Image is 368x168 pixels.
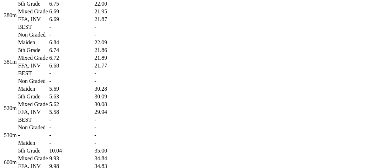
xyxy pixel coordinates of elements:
[49,78,93,85] td: -
[49,70,93,77] td: -
[18,147,48,154] td: 5th Grade
[49,0,93,7] td: 6.75
[94,109,131,116] td: 29.94
[49,16,93,23] td: 6.69
[49,132,93,139] td: -
[18,47,48,54] td: 5th Grade
[49,124,93,131] td: -
[18,62,48,69] td: FFA, INV
[94,155,131,162] td: 34.84
[18,109,48,116] td: FFA, INV
[94,93,131,100] td: 30.09
[94,62,131,69] td: 21.77
[49,47,93,54] td: 6.74
[94,54,131,62] td: 21.89
[49,8,93,15] td: 6.69
[49,54,93,62] td: 6.72
[94,31,131,38] td: -
[49,116,93,123] td: -
[94,8,131,15] td: 21.95
[94,47,131,54] td: 21.86
[18,39,48,46] td: Maiden
[94,0,131,7] td: 22.00
[18,132,48,139] td: -
[94,101,131,108] td: 30.08
[49,85,93,92] td: 5.69
[18,54,48,62] td: Mixed Grade
[18,93,48,100] td: 5th Grade
[18,116,48,123] td: BEST
[49,93,93,100] td: 5.63
[18,8,48,15] td: Mixed Grade
[49,147,93,154] td: 10.04
[18,16,48,23] td: FFA, INV
[4,85,17,131] td: 520m
[18,31,48,38] td: Non Graded
[94,147,131,154] td: 35.00
[49,140,93,147] td: -
[18,140,48,147] td: Maiden
[94,78,131,85] td: -
[4,39,17,85] td: 381m
[94,85,131,92] td: 30.28
[94,124,131,131] td: -
[4,132,17,139] td: 530m
[94,132,131,139] td: -
[18,101,48,108] td: Mixed Grade
[49,155,93,162] td: 9.93
[18,124,48,131] td: Non Graded
[18,78,48,85] td: Non Graded
[49,62,93,69] td: 6.68
[94,24,131,31] td: -
[49,31,93,38] td: -
[18,85,48,92] td: Maiden
[94,140,131,147] td: -
[49,39,93,46] td: 6.84
[18,24,48,31] td: BEST
[49,101,93,108] td: 5.62
[94,16,131,23] td: 21.87
[18,155,48,162] td: Mixed Grade
[49,24,93,31] td: -
[94,70,131,77] td: -
[94,39,131,46] td: 22.09
[18,0,48,7] td: 5th Grade
[49,109,93,116] td: 5.58
[18,70,48,77] td: BEST
[94,116,131,123] td: -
